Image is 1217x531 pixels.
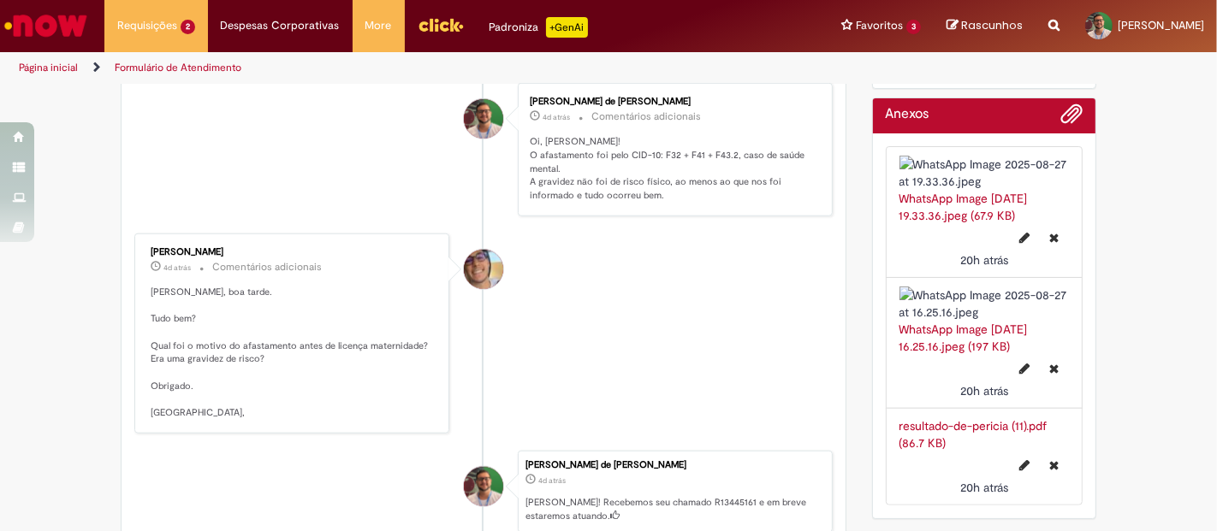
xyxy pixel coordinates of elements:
[960,383,1008,398] span: 20h atrás
[212,260,322,274] small: Comentários adicionais
[538,475,566,486] span: 4d atrás
[543,112,570,122] span: 4d atrás
[464,250,503,289] div: Pedro Henrique De Oliveira Alves
[530,97,815,107] div: [PERSON_NAME] de [PERSON_NAME]
[221,17,340,34] span: Despesas Corporativas
[960,252,1008,268] span: 20h atrás
[899,286,1070,321] img: WhatsApp Image 2025-08-27 at 16.25.16.jpeg
[365,17,392,34] span: More
[1039,451,1069,479] button: Excluir resultado-de-pericia (11).pdf
[1060,103,1083,133] button: Adicionar anexos
[960,480,1008,495] time: 28/08/2025 15:49:11
[19,61,78,74] a: Página inicial
[1039,224,1069,251] button: Excluir WhatsApp Image 2025-08-27 at 19.33.36.jpeg
[591,109,701,124] small: Comentários adicionais
[464,99,503,139] div: Lucas Trajano de Freitas Almeida
[1009,355,1040,382] button: Editar nome de arquivo WhatsApp Image 2025-08-27 at 16.25.16.jpeg
[960,252,1008,268] time: 28/08/2025 15:49:15
[151,286,436,420] p: [PERSON_NAME], boa tarde. Tudo bem? Qual foi o motivo do afastamento antes de licença maternidade...
[546,17,588,38] p: +GenAi
[1118,18,1204,32] span: [PERSON_NAME]
[947,18,1023,34] a: Rascunhos
[530,135,815,203] p: Oi, [PERSON_NAME]! O afastamento foi pelo CID-10: F32 + F41 + F43.2, caso de saúde mental. A grav...
[960,383,1008,398] time: 28/08/2025 15:49:12
[960,480,1008,495] span: 20h atrás
[13,52,798,84] ul: Trilhas de página
[464,467,503,506] div: Lucas Trajano de Freitas Almeida
[163,263,191,273] span: 4d atrás
[163,263,191,273] time: 25/08/2025 17:19:07
[899,156,1070,190] img: WhatsApp Image 2025-08-27 at 19.33.36.jpeg
[1039,355,1069,382] button: Excluir WhatsApp Image 2025-08-27 at 16.25.16.jpeg
[525,460,823,470] div: [PERSON_NAME] de [PERSON_NAME]
[490,17,588,38] div: Padroniza
[2,9,90,43] img: ServiceNow
[961,17,1023,33] span: Rascunhos
[117,17,177,34] span: Requisições
[899,418,1048,451] a: resultado-de-pericia (11).pdf (86.7 KB)
[115,61,241,74] a: Formulário de Atendimento
[906,20,921,34] span: 3
[1009,451,1040,479] button: Editar nome de arquivo resultado-de-pericia (11).pdf
[181,20,195,34] span: 2
[418,12,464,38] img: click_logo_yellow_360x200.png
[856,17,903,34] span: Favoritos
[1009,224,1040,251] button: Editar nome de arquivo WhatsApp Image 2025-08-27 at 19.33.36.jpeg
[543,112,570,122] time: 25/08/2025 17:32:16
[899,191,1028,223] a: WhatsApp Image [DATE] 19.33.36.jpeg (67.9 KB)
[886,107,929,122] h2: Anexos
[525,496,823,522] p: [PERSON_NAME]! Recebemos seu chamado R13445161 e em breve estaremos atuando.
[538,475,566,486] time: 25/08/2025 15:53:19
[899,322,1028,354] a: WhatsApp Image [DATE] 16.25.16.jpeg (197 KB)
[151,247,436,257] div: [PERSON_NAME]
